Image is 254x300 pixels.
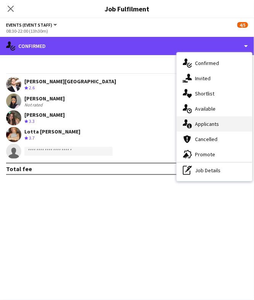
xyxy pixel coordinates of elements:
div: Confirmed [177,56,252,71]
div: Applicants [177,116,252,132]
div: [PERSON_NAME][GEOGRAPHIC_DATA] [24,78,116,85]
div: Invited [177,71,252,86]
div: [PERSON_NAME] [24,111,65,118]
div: Available [177,101,252,116]
span: 3.3 [29,118,35,124]
span: 3.7 [29,135,35,141]
div: Shortlist [177,86,252,101]
div: 08:30-22:00 (13h30m) [6,28,248,34]
div: Not rated [24,102,44,108]
button: Events (Event Staff) [6,22,58,28]
span: 4/5 [237,22,248,28]
span: 2.6 [29,85,35,90]
div: Cancelled [177,132,252,147]
div: Total fee [6,165,32,173]
div: Promote [177,147,252,162]
span: Events (Event Staff) [6,22,52,28]
div: [PERSON_NAME] [24,95,65,102]
div: Job Details [177,163,252,178]
div: Lotta [PERSON_NAME] [24,128,80,135]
